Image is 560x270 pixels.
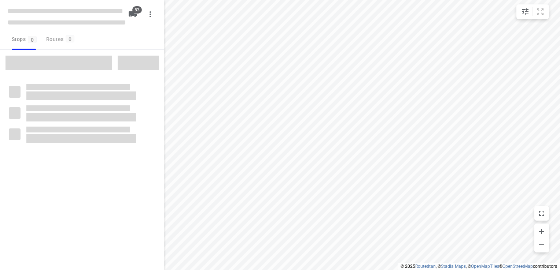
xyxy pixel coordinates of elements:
li: © 2025 , © , © © contributors [401,264,557,269]
div: small contained button group [516,4,549,19]
button: Map settings [518,4,533,19]
a: Stadia Maps [441,264,466,269]
a: OpenMapTiles [471,264,499,269]
a: OpenStreetMap [502,264,533,269]
a: Routetitan [415,264,436,269]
